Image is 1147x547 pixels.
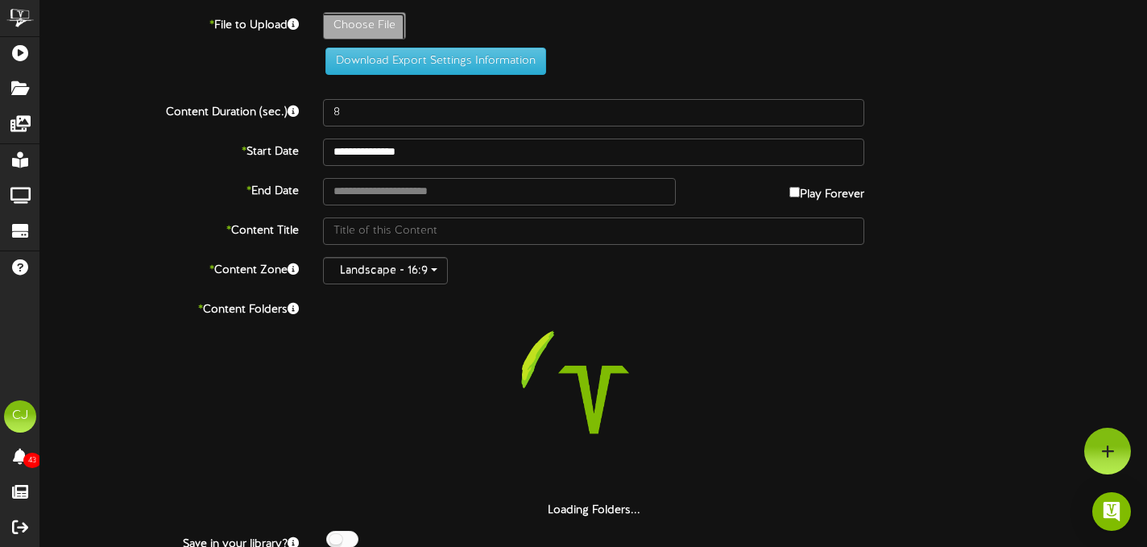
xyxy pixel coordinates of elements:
label: End Date [28,178,311,200]
button: Landscape - 16:9 [323,257,448,284]
input: Title of this Content [323,218,864,245]
strong: Loading Folders... [548,504,640,516]
label: Content Title [28,218,311,239]
input: Play Forever [789,187,800,197]
label: Content Zone [28,257,311,279]
label: Play Forever [789,178,864,203]
label: Start Date [28,139,311,160]
label: File to Upload [28,12,311,34]
img: loading-spinner-3.png [491,296,697,503]
a: Download Export Settings Information [317,55,546,67]
button: Download Export Settings Information [325,48,546,75]
div: CJ [4,400,36,433]
label: Content Folders [28,296,311,318]
div: Open Intercom Messenger [1092,492,1131,531]
label: Content Duration (sec.) [28,99,311,121]
span: 43 [23,453,41,468]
